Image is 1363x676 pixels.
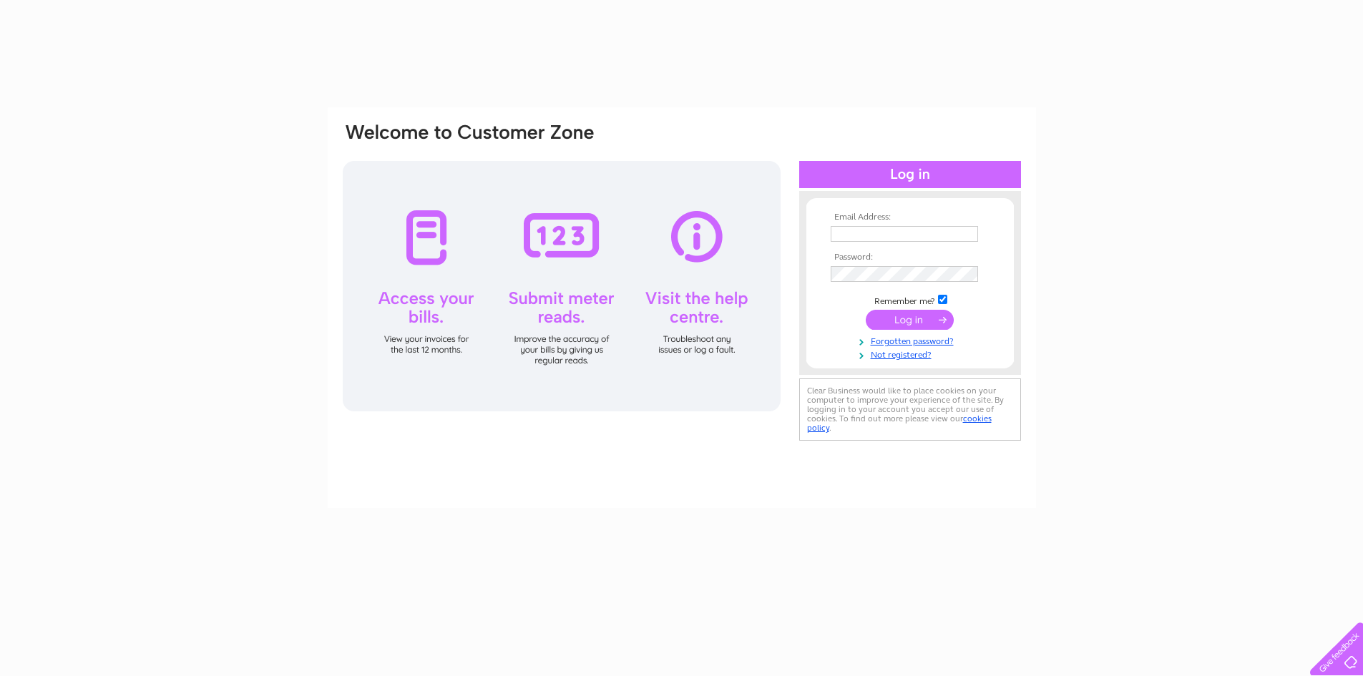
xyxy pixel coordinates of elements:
[962,228,973,240] img: npw-badge-icon-locked.svg
[962,268,973,280] img: npw-badge-icon-locked.svg
[831,347,993,361] a: Not registered?
[827,293,993,307] td: Remember me?
[807,413,992,433] a: cookies policy
[866,310,954,330] input: Submit
[827,253,993,263] th: Password:
[831,333,993,347] a: Forgotten password?
[827,212,993,222] th: Email Address:
[799,378,1021,441] div: Clear Business would like to place cookies on your computer to improve your experience of the sit...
